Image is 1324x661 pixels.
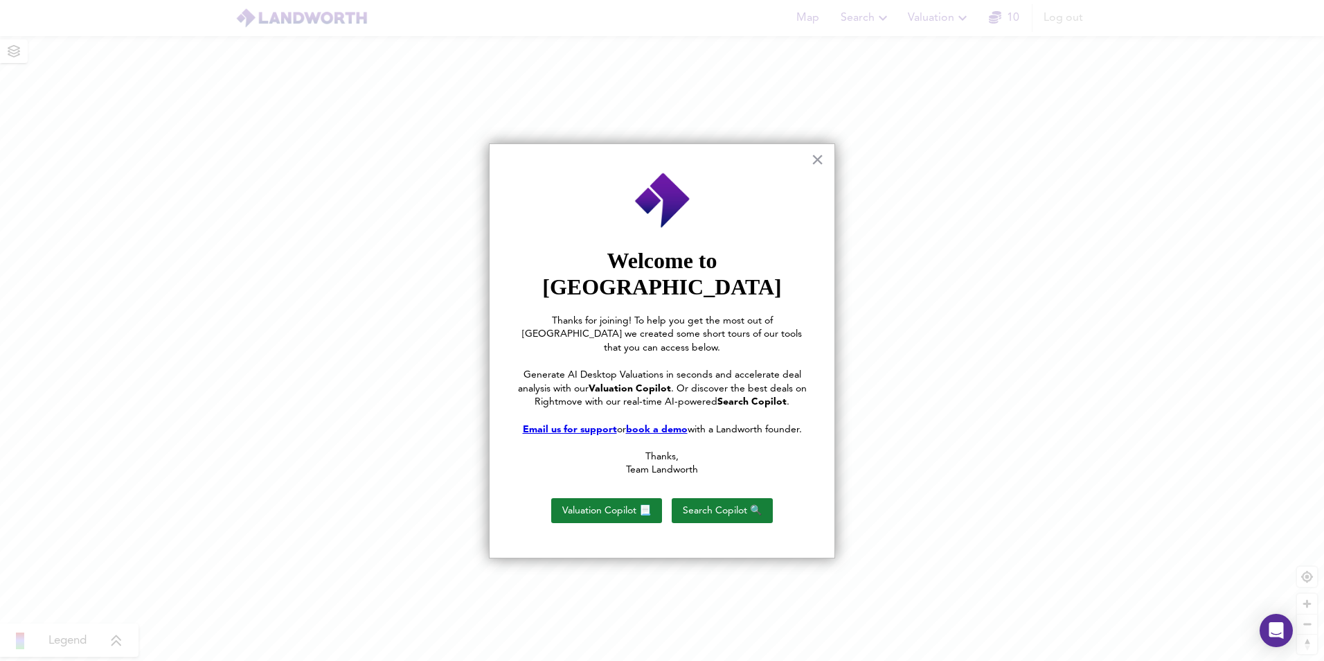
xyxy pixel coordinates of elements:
[717,397,787,407] strong: Search Copilot
[517,247,807,301] p: Welcome to [GEOGRAPHIC_DATA]
[688,425,802,434] span: with a Landworth founder.
[589,384,671,394] strong: Valuation Copilot
[811,148,824,170] button: Close
[617,425,626,434] span: or
[787,397,789,407] span: .
[551,498,662,523] button: Valuation Copilot 📃
[1260,614,1293,647] div: Open Intercom Messenger
[517,315,807,355] p: Thanks for joining! To help you get the most out of [GEOGRAPHIC_DATA] we created some short tours...
[518,370,804,394] span: Generate AI Desktop Valuations in seconds and accelerate deal analysis with our
[517,464,807,477] p: Team Landworth
[634,172,692,229] img: Employee Photo
[626,425,688,434] a: book a demo
[523,425,617,434] a: Email us for support
[517,450,807,464] p: Thanks,
[535,384,809,407] span: . Or discover the best deals on Rightmove with our real-time AI-powered
[672,498,773,523] button: Search Copilot 🔍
